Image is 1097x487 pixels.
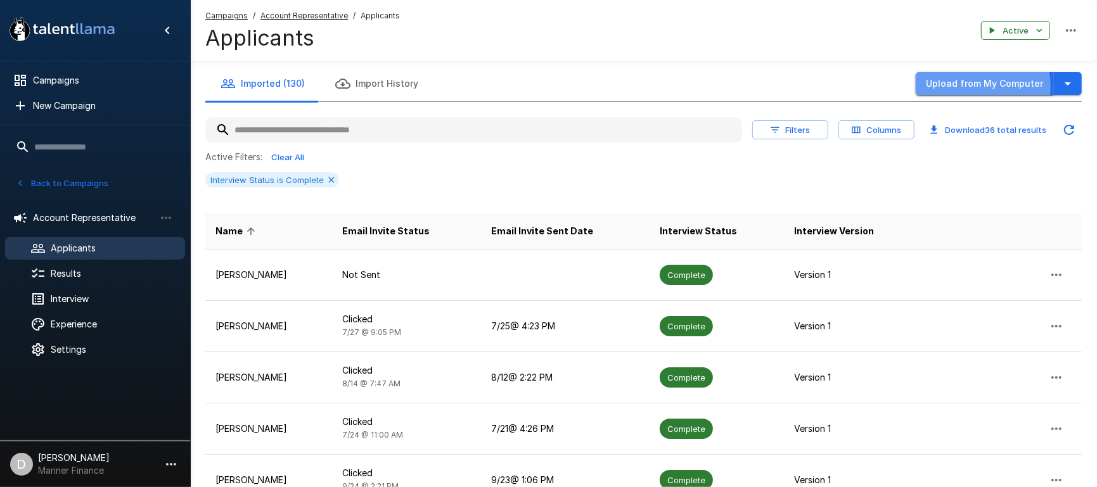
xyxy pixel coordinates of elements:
span: Interview Version [795,224,875,239]
p: Version 1 [795,422,913,435]
p: Clicked [342,313,471,326]
button: Import History [320,66,433,101]
button: Columns [838,120,914,140]
h4: Applicants [205,25,400,51]
span: 7/24 @ 11:00 AM [342,430,403,440]
span: 8/14 @ 7:47 AM [342,379,401,388]
span: Interview Status [660,224,737,239]
span: Complete [660,474,713,486]
p: Not Sent [342,269,471,281]
button: Imported (130) [205,66,320,101]
p: Version 1 [795,371,913,384]
p: [PERSON_NAME] [215,371,322,384]
p: Version 1 [795,474,913,486]
button: Updated Today - 12:46 PM [1056,117,1082,142]
p: [PERSON_NAME] [215,269,322,281]
span: Email Invite Status [342,224,430,239]
p: Version 1 [795,269,913,281]
button: Clear All [267,148,308,167]
span: / [353,9,356,22]
button: Upload from My Computer [916,72,1054,96]
p: Clicked [342,467,471,479]
span: Complete [660,372,713,384]
p: [PERSON_NAME] [215,320,322,332]
span: Applicants [361,9,400,22]
button: Filters [752,120,828,140]
span: Complete [660,269,713,281]
span: / [253,9,255,22]
p: Active Filters: [205,151,262,163]
button: Active [981,21,1050,41]
span: Name [215,224,259,239]
div: Interview Status is Complete [205,172,339,187]
p: Clicked [342,364,471,377]
td: 7/21 @ 4:26 PM [481,403,650,454]
td: 7/25 @ 4:23 PM [481,300,650,351]
span: Complete [660,320,713,332]
td: 8/12 @ 2:22 PM [481,351,650,403]
p: [PERSON_NAME] [215,422,322,435]
p: Version 1 [795,320,913,332]
u: Account Representative [260,11,348,20]
span: Complete [660,423,713,435]
span: Interview Status is Complete [205,175,329,185]
p: [PERSON_NAME] [215,474,322,486]
p: Clicked [342,415,471,428]
u: Campaigns [205,11,248,20]
button: Download36 total results [925,120,1051,140]
span: 7/27 @ 9:05 PM [342,327,401,337]
span: Email Invite Sent Date [491,224,593,239]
